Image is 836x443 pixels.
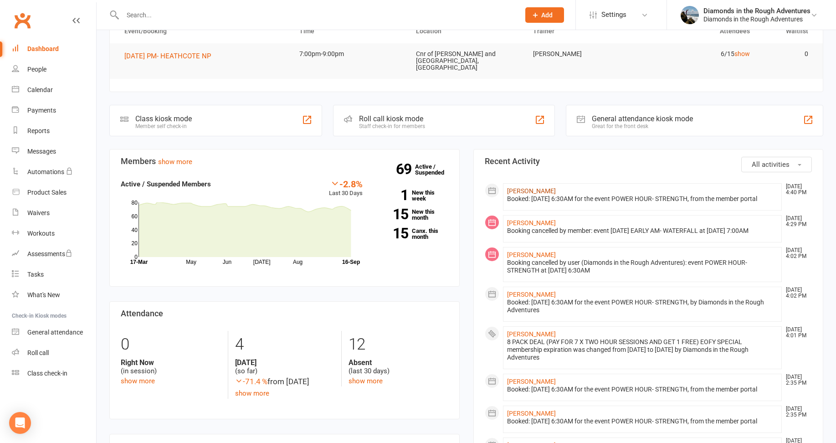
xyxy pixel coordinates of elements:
time: [DATE] 2:35 PM [781,406,811,418]
div: Workouts [27,230,55,237]
td: 0 [758,43,816,65]
button: All activities [741,157,812,172]
a: Class kiosk mode [12,363,96,384]
div: People [27,66,46,73]
strong: Absent [349,358,448,367]
div: Messages [27,148,56,155]
button: Add [525,7,564,23]
div: Booking cancelled by user (Diamonds in the Rough Adventures): event POWER HOUR- STRENGTH at [DATE... [507,259,778,274]
div: Last 30 Days [329,179,363,198]
div: Diamonds in the Rough Adventures [703,15,810,23]
div: Booked: [DATE] 6:30AM for the event POWER HOUR- STRENGTH, from the member portal [507,386,778,393]
span: Settings [601,5,626,25]
div: Great for the front desk [592,123,693,129]
th: Time [291,20,408,43]
time: [DATE] 2:35 PM [781,374,811,386]
a: 15New this month [376,209,448,221]
a: General attendance kiosk mode [12,322,96,343]
input: Search... [120,9,513,21]
a: [PERSON_NAME] [507,410,556,417]
span: -71.4 % [235,377,267,386]
a: Clubworx [11,9,34,32]
span: [DATE] PM- HEATHCOTE NP [124,52,211,60]
div: from [DATE] [235,376,335,388]
div: Product Sales [27,189,67,196]
div: Automations [27,168,64,175]
div: Booked: [DATE] 6:30AM for the event POWER HOUR- STRENGTH, from the member portal [507,195,778,203]
strong: 69 [396,162,415,176]
div: Reports [27,127,50,134]
a: Tasks [12,264,96,285]
a: Calendar [12,80,96,100]
div: Diamonds in the Rough Adventures [703,7,810,15]
time: [DATE] 4:02 PM [781,287,811,299]
a: [PERSON_NAME] [507,251,556,258]
div: (in session) [121,358,221,376]
h3: Recent Activity [485,157,812,166]
td: 6/15 [641,43,758,65]
div: Calendar [27,86,53,93]
a: Payments [12,100,96,121]
div: Dashboard [27,45,59,52]
div: Booking cancelled by member: event [DATE] EARLY AM- WATERFALL at [DATE] 7:00AM [507,227,778,235]
a: [PERSON_NAME] [507,378,556,385]
a: 15Canx. this month [376,228,448,240]
time: [DATE] 4:40 PM [781,184,811,196]
img: thumb_image1543975352.png [681,6,699,24]
a: show more [158,158,192,166]
a: [PERSON_NAME] [507,330,556,338]
strong: 15 [376,227,408,240]
div: Open Intercom Messenger [9,412,31,434]
div: Payments [27,107,56,114]
a: 1New this week [376,190,448,201]
div: Roll call [27,349,49,356]
td: Cnr of [PERSON_NAME] and [GEOGRAPHIC_DATA], [GEOGRAPHIC_DATA] [408,43,524,79]
a: [PERSON_NAME] [507,291,556,298]
div: Booked: [DATE] 6:30AM for the event POWER HOUR- STRENGTH, from the member portal [507,417,778,425]
a: Dashboard [12,39,96,59]
h3: Attendance [121,309,448,318]
th: Attendees [641,20,758,43]
div: Class kiosk mode [135,114,192,123]
strong: Right Now [121,358,221,367]
time: [DATE] 4:01 PM [781,327,811,339]
div: Class check-in [27,370,67,377]
a: show more [349,377,383,385]
div: Waivers [27,209,50,216]
div: What's New [27,291,60,299]
div: 0 [121,331,221,358]
a: What's New [12,285,96,305]
a: Automations [12,162,96,182]
td: [PERSON_NAME] [525,43,641,65]
time: [DATE] 4:29 PM [781,216,811,227]
a: show more [235,389,269,397]
a: [PERSON_NAME] [507,187,556,195]
strong: [DATE] [235,358,335,367]
a: [PERSON_NAME] [507,219,556,227]
button: [DATE] PM- HEATHCOTE NP [124,51,217,62]
a: Waivers [12,203,96,223]
td: 7:00pm-9:00pm [291,43,408,65]
a: Product Sales [12,182,96,203]
a: Workouts [12,223,96,244]
div: Booked: [DATE] 6:30AM for the event POWER HOUR- STRENGTH, by Diamonds in the Rough Adventures [507,299,778,314]
a: People [12,59,96,80]
th: Trainer [525,20,641,43]
h3: Members [121,157,448,166]
span: Add [541,11,553,19]
div: Assessments [27,250,72,258]
a: 69Active / Suspended [415,157,455,182]
div: Tasks [27,271,44,278]
a: show more [121,377,155,385]
div: General attendance kiosk mode [592,114,693,123]
th: Event/Booking [116,20,291,43]
a: Reports [12,121,96,141]
strong: Active / Suspended Members [121,180,211,188]
a: Roll call [12,343,96,363]
div: Staff check-in for members [359,123,425,129]
span: All activities [752,160,790,169]
th: Waitlist [758,20,816,43]
div: 8 PACK DEAL (PAY FOR 7 X TWO HOUR SESSIONS AND GET 1 FREE) EOFY SPECIAL membership expiration was... [507,338,778,361]
div: General attendance [27,329,83,336]
th: Location [408,20,524,43]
